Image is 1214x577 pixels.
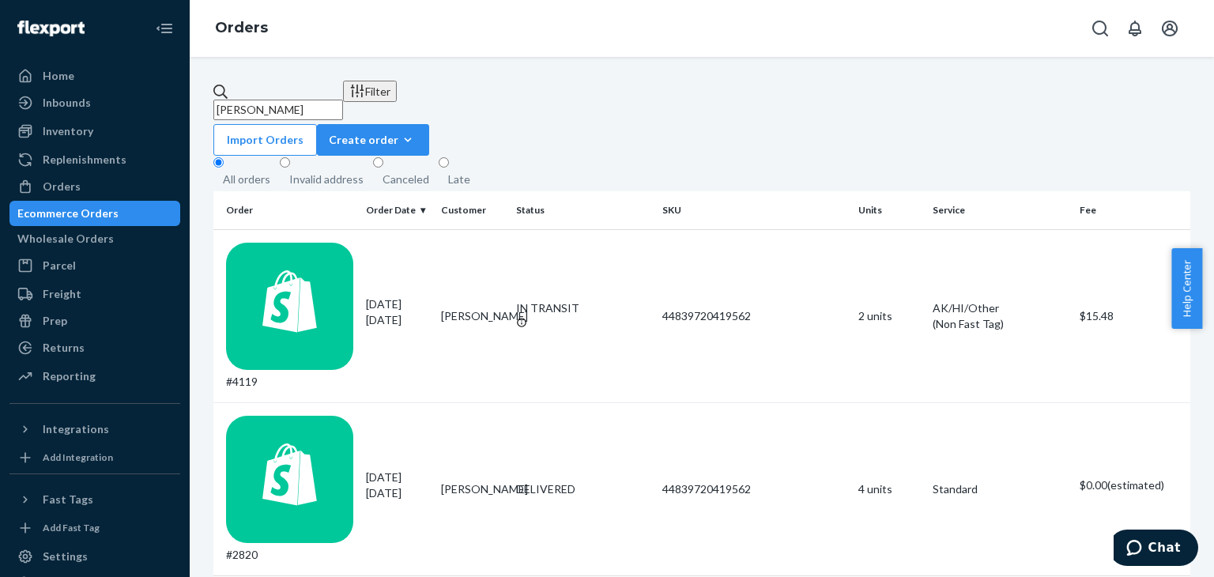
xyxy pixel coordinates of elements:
a: Freight [9,281,180,307]
div: 44839720419562 [662,481,845,497]
div: Customer [441,203,503,217]
td: [PERSON_NAME] [435,402,510,575]
div: Home [43,68,74,84]
div: 44839720419562 [662,308,845,324]
div: [DATE] [366,470,428,501]
div: Parcel [43,258,76,273]
td: 4 units [852,402,927,575]
input: All orders [213,157,224,168]
div: Create order [329,132,417,148]
a: Prep [9,308,180,334]
div: Orders [43,179,81,194]
input: Canceled [373,157,383,168]
a: Settings [9,544,180,569]
p: AK/HI/Other [933,300,1066,316]
div: DELIVERED [516,481,650,497]
th: Fee [1073,191,1190,229]
th: Order [213,191,360,229]
th: SKU [656,191,851,229]
div: Canceled [383,172,429,187]
button: Fast Tags [9,487,180,512]
th: Order Date [360,191,435,229]
th: Units [852,191,927,229]
div: Add Integration [43,451,113,464]
p: [DATE] [366,312,428,328]
div: Add Fast Tag [43,521,100,534]
a: Reporting [9,364,180,389]
input: Search orders [213,100,343,120]
div: (Non Fast Tag) [933,316,1066,332]
a: Add Fast Tag [9,519,180,537]
th: Status [510,191,656,229]
input: Invalid address [280,157,290,168]
div: IN TRANSIT [516,300,650,316]
button: Help Center [1171,248,1202,329]
div: Freight [43,286,81,302]
div: Ecommerce Orders [17,206,119,221]
div: Reporting [43,368,96,384]
p: Standard [933,481,1066,497]
button: Close Navigation [149,13,180,44]
th: Service [926,191,1073,229]
div: Integrations [43,421,109,437]
td: $15.48 [1073,229,1190,402]
p: [DATE] [366,485,428,501]
div: Filter [349,83,390,100]
a: Orders [215,19,268,36]
td: [PERSON_NAME] [435,229,510,402]
a: Ecommerce Orders [9,201,180,226]
div: Settings [43,549,88,564]
button: Integrations [9,417,180,442]
a: Add Integration [9,448,180,467]
button: Open Search Box [1084,13,1116,44]
div: Inbounds [43,95,91,111]
div: #2820 [226,416,353,563]
a: Inbounds [9,90,180,115]
div: Prep [43,313,67,329]
img: Flexport logo [17,21,85,36]
a: Replenishments [9,147,180,172]
a: Home [9,63,180,89]
div: Late [448,172,470,187]
button: Filter [343,81,397,102]
span: (estimated) [1107,478,1164,492]
a: Parcel [9,253,180,278]
div: Returns [43,340,85,356]
td: 2 units [852,229,927,402]
button: Create order [317,124,429,156]
div: Wholesale Orders [17,231,114,247]
a: Orders [9,174,180,199]
div: All orders [223,172,270,187]
iframe: Opens a widget where you can chat to one of our agents [1114,530,1198,569]
div: [DATE] [366,296,428,328]
p: $0.00 [1080,477,1178,493]
button: Open account menu [1154,13,1186,44]
div: Replenishments [43,152,126,168]
div: #4119 [226,243,353,390]
div: Inventory [43,123,93,139]
div: Invalid address [289,172,364,187]
div: Fast Tags [43,492,93,507]
a: Wholesale Orders [9,226,180,251]
a: Inventory [9,119,180,144]
button: Open notifications [1119,13,1151,44]
ol: breadcrumbs [202,6,281,51]
button: Import Orders [213,124,317,156]
a: Returns [9,335,180,360]
input: Late [439,157,449,168]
